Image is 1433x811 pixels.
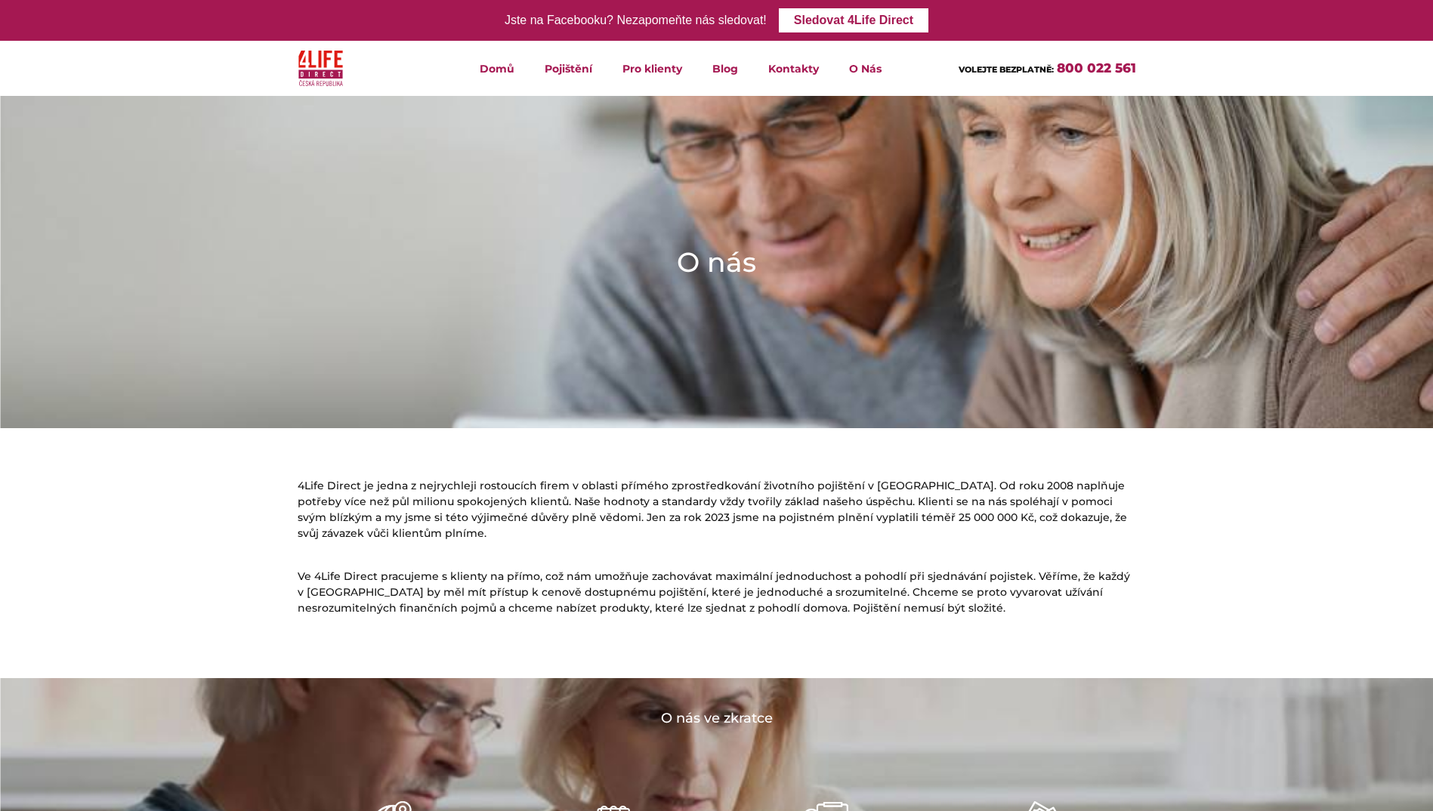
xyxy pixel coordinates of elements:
p: Ve 4Life Direct pracujeme s klienty na přímo, což nám umožňuje zachovávat maximální jednoduchost ... [298,569,1136,616]
h4: O nás ve zkratce [298,708,1136,729]
h1: O nás [677,243,756,281]
a: Domů [465,41,530,96]
a: 800 022 561 [1057,60,1136,76]
img: 4Life Direct Česká republika logo [298,47,344,90]
a: Kontakty [753,41,834,96]
div: Jste na Facebooku? Nezapomeňte nás sledovat! [505,10,767,32]
p: 4Life Direct je jedna z nejrychleji rostoucích firem v oblasti přímého zprostředkování životního ... [298,478,1136,541]
a: Blog [697,41,753,96]
a: Sledovat 4Life Direct [779,8,928,32]
span: VOLEJTE BEZPLATNĚ: [959,64,1054,75]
